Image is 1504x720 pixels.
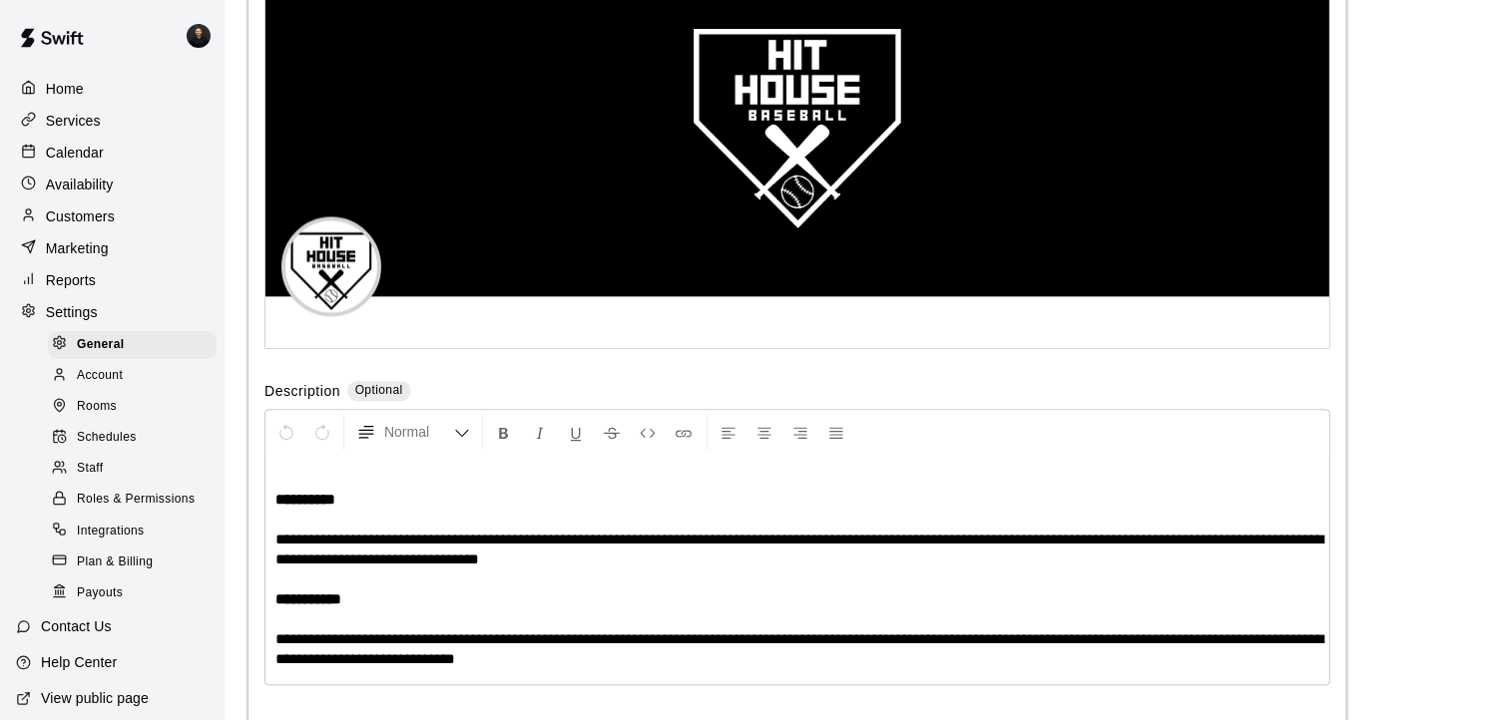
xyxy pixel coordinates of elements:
span: Rooms [77,397,117,417]
button: Justify Align [819,414,853,450]
a: Plan & Billing [48,546,225,577]
span: Account [77,366,123,386]
a: Schedules [48,423,225,454]
button: Insert Link [667,414,701,450]
button: Format Strikethrough [595,414,629,450]
div: Integrations [48,518,217,545]
p: Reports [46,270,96,290]
a: Staff [48,454,225,485]
span: Roles & Permissions [77,490,195,510]
label: Description [264,381,340,404]
a: Integrations [48,516,225,546]
span: Normal [384,422,454,442]
p: View public page [41,688,149,708]
button: Right Align [783,414,817,450]
p: Customers [46,206,115,226]
div: Roles & Permissions [48,486,217,514]
button: Undo [269,414,303,450]
button: Formatting Options [348,414,478,450]
div: Rooms [48,393,217,421]
button: Format Underline [559,414,593,450]
span: General [77,335,125,355]
button: Left Align [712,414,746,450]
span: Payouts [77,583,123,603]
div: Schedules [48,424,217,452]
button: Redo [305,414,339,450]
p: Calendar [46,143,104,163]
a: Marketing [16,233,209,263]
span: Staff [77,459,103,479]
a: Payouts [48,577,225,608]
div: Payouts [48,579,217,607]
p: Availability [46,175,114,194]
span: Optional [355,383,403,397]
div: Staff [48,455,217,483]
p: Services [46,111,101,131]
p: Settings [46,302,98,322]
img: Gregory Lewandoski [187,24,211,48]
button: Center Align [748,414,781,450]
a: Roles & Permissions [48,485,225,516]
a: Settings [16,297,209,327]
a: Customers [16,201,209,231]
a: Rooms [48,392,225,423]
a: Reports [16,265,209,295]
button: Insert Code [631,414,665,450]
p: Home [46,79,84,99]
span: Schedules [77,428,137,448]
a: Availability [16,170,209,199]
div: General [48,331,217,359]
div: Account [48,362,217,390]
p: Marketing [46,238,109,258]
span: Integrations [77,522,145,541]
p: Help Center [41,652,117,672]
span: Plan & Billing [77,552,153,572]
button: Format Italics [523,414,557,450]
a: Account [48,360,225,391]
div: Plan & Billing [48,548,217,576]
a: Home [16,74,209,104]
a: Services [16,106,209,136]
a: Calendar [16,138,209,168]
p: Contact Us [41,616,112,636]
button: Format Bold [487,414,521,450]
a: General [48,329,225,360]
div: Gregory Lewandoski [183,16,225,56]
